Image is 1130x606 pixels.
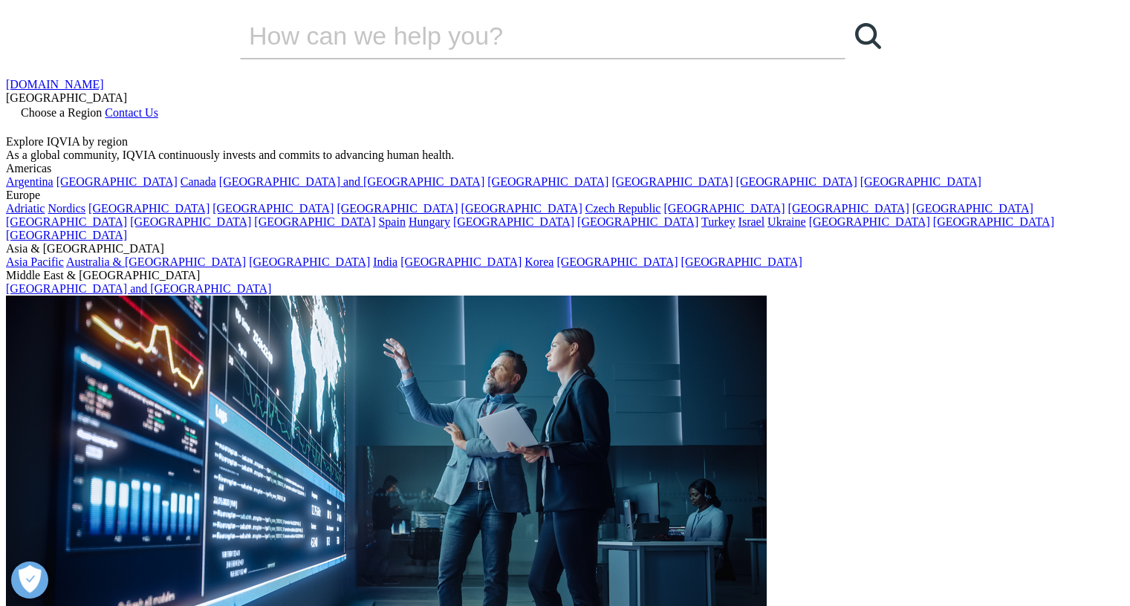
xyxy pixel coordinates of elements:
a: Canada [181,175,216,188]
a: [GEOGRAPHIC_DATA] [736,175,857,188]
a: [GEOGRAPHIC_DATA] [933,215,1054,228]
span: Choose a Region [21,106,102,119]
a: Hungary [409,215,450,228]
a: Australia & [GEOGRAPHIC_DATA] [66,255,246,268]
a: Czech Republic [585,202,661,215]
div: Americas [6,162,1124,175]
a: Search [845,13,890,58]
a: [GEOGRAPHIC_DATA] [6,215,127,228]
a: [GEOGRAPHIC_DATA] [337,202,458,215]
a: [GEOGRAPHIC_DATA] [88,202,210,215]
a: [GEOGRAPHIC_DATA] [130,215,251,228]
a: [GEOGRAPHIC_DATA] [611,175,733,188]
a: [GEOGRAPHIC_DATA] [6,229,127,241]
a: [GEOGRAPHIC_DATA] [663,202,785,215]
a: Asia Pacific [6,255,64,268]
div: Asia & [GEOGRAPHIC_DATA] [6,242,1124,255]
a: [GEOGRAPHIC_DATA] and [GEOGRAPHIC_DATA] [6,282,271,295]
button: Open Preferences [11,561,48,599]
a: [GEOGRAPHIC_DATA] [556,255,678,268]
a: [GEOGRAPHIC_DATA] [400,255,522,268]
a: [GEOGRAPHIC_DATA] [788,202,909,215]
a: Turkey [701,215,736,228]
a: [GEOGRAPHIC_DATA] [487,175,608,188]
a: Argentina [6,175,53,188]
a: [GEOGRAPHIC_DATA] [56,175,178,188]
div: [GEOGRAPHIC_DATA] [6,91,1124,105]
div: As a global community, IQVIA continuously invests and commits to advancing human health. [6,149,1124,162]
a: [GEOGRAPHIC_DATA] [912,202,1033,215]
div: Middle East & [GEOGRAPHIC_DATA] [6,269,1124,282]
a: [GEOGRAPHIC_DATA] [249,255,370,268]
a: Spain [378,215,405,228]
a: Adriatic [6,202,45,215]
a: Ukraine [767,215,806,228]
a: [GEOGRAPHIC_DATA] [453,215,574,228]
a: Nordics [48,202,85,215]
a: [GEOGRAPHIC_DATA] [254,215,375,228]
a: [DOMAIN_NAME] [6,78,104,91]
a: Israel [738,215,765,228]
a: [GEOGRAPHIC_DATA] [212,202,334,215]
div: Explore IQVIA by region [6,135,1124,149]
a: [GEOGRAPHIC_DATA] and [GEOGRAPHIC_DATA] [219,175,484,188]
a: [GEOGRAPHIC_DATA] [577,215,698,228]
svg: Search [855,23,881,49]
a: [GEOGRAPHIC_DATA] [461,202,582,215]
input: Search [240,13,803,58]
a: [GEOGRAPHIC_DATA] [809,215,930,228]
div: Europe [6,189,1124,202]
a: Contact Us [105,106,158,119]
a: India [373,255,397,268]
a: [GEOGRAPHIC_DATA] [860,175,981,188]
a: [GEOGRAPHIC_DATA] [681,255,802,268]
a: Korea [525,255,553,268]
